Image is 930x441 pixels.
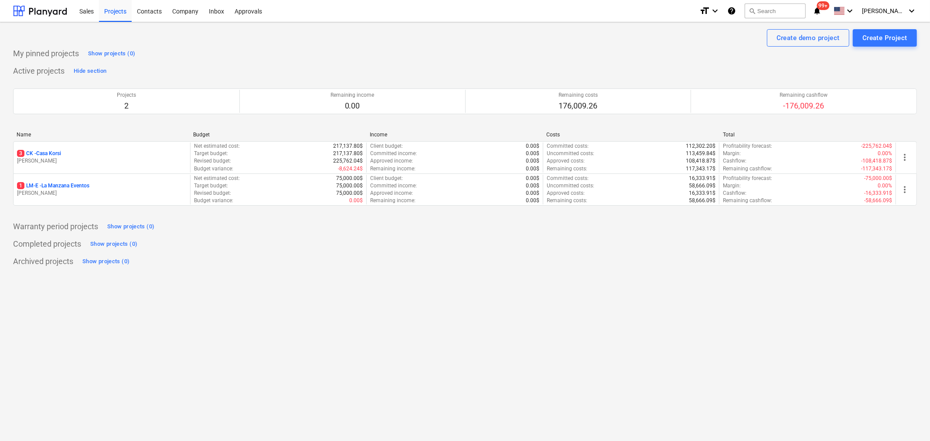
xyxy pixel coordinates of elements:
p: 0.00$ [526,142,539,150]
button: Show projects (0) [105,220,157,234]
p: 0.00$ [526,175,539,182]
button: Hide section [72,64,109,78]
p: Client budget : [370,142,403,150]
p: 0.00$ [526,182,539,190]
p: Revised budget : [194,157,231,165]
p: Committed costs : [547,142,589,150]
p: -8,624.24$ [338,165,363,173]
p: 113,459.84$ [686,150,715,157]
p: 112,302.20$ [686,142,715,150]
div: 1LM-E -La Manzana Eventos[PERSON_NAME] [17,182,187,197]
p: -58,666.09$ [864,197,892,204]
p: Client budget : [370,175,403,182]
p: Target budget : [194,150,228,157]
p: 16,333.91$ [689,190,715,197]
p: 0.00% [878,150,892,157]
p: 75,000.00$ [336,182,363,190]
div: Show projects (0) [90,239,137,249]
p: Remaining income : [370,165,416,173]
p: Budget variance : [194,197,233,204]
p: Completed projects [13,239,81,249]
p: -108,418.87$ [861,157,892,165]
p: Margin : [723,182,741,190]
p: 108,418.87$ [686,157,715,165]
p: 58,666.09$ [689,197,715,204]
p: Revised budget : [194,190,231,197]
p: 75,000.00$ [336,190,363,197]
div: Name [17,132,186,138]
span: 3 [17,150,24,157]
div: Hide section [74,66,106,76]
p: 0.00$ [526,157,539,165]
p: 2 [117,101,136,111]
p: -16,333.91$ [864,190,892,197]
p: Remaining costs [559,92,598,99]
p: Approved income : [370,157,413,165]
button: Show projects (0) [86,47,137,61]
p: Profitability forecast : [723,175,772,182]
p: 217,137.80$ [333,142,363,150]
p: 58,666.09$ [689,182,715,190]
p: CK - Casa Korsi [17,150,61,157]
p: -176,009.26 [780,101,828,111]
p: Remaining cashflow : [723,165,772,173]
button: Create demo project [767,29,849,47]
p: 0.00$ [526,165,539,173]
p: Remaining costs : [547,197,587,204]
p: Remaining cashflow [780,92,828,99]
p: 0.00 [330,101,375,111]
p: 176,009.26 [559,101,598,111]
p: 16,333.91$ [689,175,715,182]
div: Create Project [862,32,907,44]
p: Remaining income [330,92,375,99]
p: -225,762.04$ [861,142,892,150]
p: Profitability forecast : [723,142,772,150]
p: LM-E - La Manzana Eventos [17,182,89,190]
p: Margin : [723,150,741,157]
p: Active projects [13,66,65,76]
p: 0.00$ [526,197,539,204]
p: Committed costs : [547,175,589,182]
p: Uncommitted costs : [547,150,594,157]
button: Create Project [853,29,917,47]
p: Committed income : [370,182,417,190]
div: Create demo project [777,32,840,44]
p: Target budget : [194,182,228,190]
span: more_vert [899,184,910,195]
span: 1 [17,182,24,189]
button: Show projects (0) [88,237,140,251]
p: [PERSON_NAME] [17,157,187,165]
p: Archived projects [13,256,73,267]
p: 75,000.00$ [336,175,363,182]
p: Cashflow : [723,157,746,165]
p: 0.00$ [526,150,539,157]
p: Approved income : [370,190,413,197]
div: Budget [193,132,363,138]
p: 0.00$ [349,197,363,204]
p: Warranty period projects [13,221,98,232]
div: Show projects (0) [107,222,154,232]
iframe: Chat Widget [886,399,930,441]
p: Approved costs : [547,157,585,165]
p: Projects [117,92,136,99]
p: [PERSON_NAME] [17,190,187,197]
p: Remaining cashflow : [723,197,772,204]
p: 0.00% [878,182,892,190]
span: more_vert [899,152,910,163]
div: Show projects (0) [88,49,135,59]
button: Show projects (0) [80,254,132,268]
div: Show projects (0) [82,257,129,267]
p: 217,137.80$ [333,150,363,157]
p: 225,762.04$ [333,157,363,165]
p: Net estimated cost : [194,142,240,150]
p: -75,000.00$ [864,175,892,182]
div: Total [723,132,893,138]
p: Committed income : [370,150,417,157]
p: Approved costs : [547,190,585,197]
p: 0.00$ [526,190,539,197]
p: Budget variance : [194,165,233,173]
p: Remaining income : [370,197,416,204]
p: Uncommitted costs : [547,182,594,190]
p: Net estimated cost : [194,175,240,182]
